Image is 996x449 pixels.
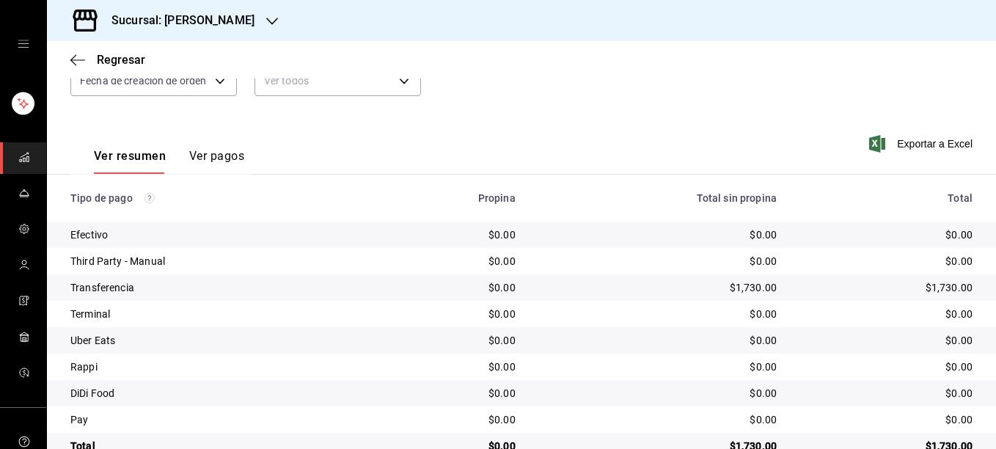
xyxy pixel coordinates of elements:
[539,254,777,269] div: $0.00
[18,38,29,50] button: open drawer
[539,227,777,242] div: $0.00
[800,227,973,242] div: $0.00
[386,280,516,295] div: $0.00
[94,149,244,174] div: navigation tabs
[800,386,973,401] div: $0.00
[386,227,516,242] div: $0.00
[94,149,166,174] button: Ver resumen
[800,254,973,269] div: $0.00
[70,333,362,348] div: Uber Eats
[70,280,362,295] div: Transferencia
[539,192,777,204] div: Total sin propina
[539,386,777,401] div: $0.00
[386,412,516,427] div: $0.00
[80,73,206,88] span: Fecha de creación de orden
[255,65,421,96] div: Ver todos
[386,192,516,204] div: Propina
[97,53,145,67] span: Regresar
[539,307,777,321] div: $0.00
[70,192,362,204] div: Tipo de pago
[100,12,255,29] h3: Sucursal: [PERSON_NAME]
[800,333,973,348] div: $0.00
[539,333,777,348] div: $0.00
[386,386,516,401] div: $0.00
[70,412,362,427] div: Pay
[144,193,155,203] svg: Los pagos realizados con Pay y otras terminales son montos brutos.
[800,412,973,427] div: $0.00
[800,307,973,321] div: $0.00
[539,359,777,374] div: $0.00
[800,280,973,295] div: $1,730.00
[386,333,516,348] div: $0.00
[386,307,516,321] div: $0.00
[70,53,145,67] button: Regresar
[800,359,973,374] div: $0.00
[70,359,362,374] div: Rappi
[70,254,362,269] div: Third Party - Manual
[70,227,362,242] div: Efectivo
[70,307,362,321] div: Terminal
[386,359,516,374] div: $0.00
[872,135,973,153] button: Exportar a Excel
[386,254,516,269] div: $0.00
[70,386,362,401] div: DiDi Food
[539,412,777,427] div: $0.00
[539,280,777,295] div: $1,730.00
[189,149,244,174] button: Ver pagos
[800,192,973,204] div: Total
